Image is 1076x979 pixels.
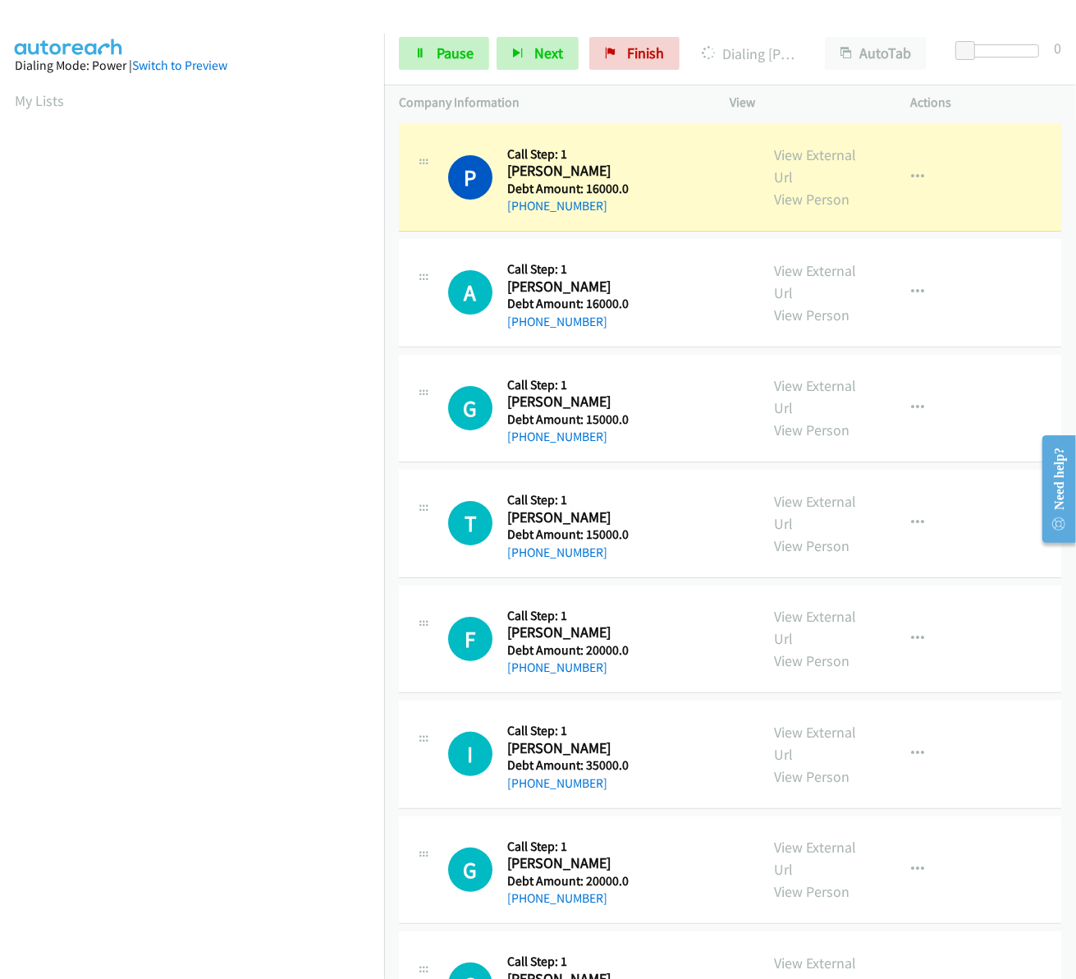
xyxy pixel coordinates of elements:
h5: Debt Amount: 35000.0 [507,757,639,774]
span: Next [534,44,563,62]
h5: Call Step: 1 [507,723,639,739]
h2: [PERSON_NAME] [507,393,639,411]
p: Actions [910,93,1061,113]
h2: [PERSON_NAME] [507,162,639,181]
button: AutoTab [825,37,927,70]
a: [PHONE_NUMBER] [507,314,607,329]
h1: F [448,617,492,661]
p: View [730,93,881,113]
div: Dialing Mode: Power | [15,56,369,76]
a: View External Url [775,261,857,302]
div: The call is yet to be attempted [448,732,492,776]
iframe: Resource Center [1028,424,1076,554]
h5: Debt Amount: 20000.0 [507,642,639,659]
h2: [PERSON_NAME] [507,623,639,642]
h5: Call Step: 1 [507,146,639,163]
button: Next [497,37,579,70]
span: Pause [437,44,474,62]
h2: [PERSON_NAME] [507,508,639,527]
a: [PHONE_NUMBER] [507,198,607,214]
h1: P [448,155,492,200]
div: 0 [1054,37,1061,59]
a: View Person [775,190,850,209]
p: Company Information [399,93,701,113]
div: Delay between calls (in seconds) [964,44,1039,57]
div: The call is yet to be attempted [448,848,492,892]
div: The call is yet to be attempted [448,270,492,315]
a: View Person [775,306,850,324]
a: Finish [589,37,680,70]
a: View External Url [775,838,857,879]
a: Switch to Preview [132,57,227,73]
h2: [PERSON_NAME] [507,278,639,296]
a: View Person [775,767,850,786]
a: View External Url [775,145,857,186]
a: View Person [775,882,850,901]
a: My Lists [15,91,64,110]
h5: Call Step: 1 [507,839,639,855]
h5: Debt Amount: 15000.0 [507,526,639,543]
a: View External Url [775,607,857,648]
h5: Call Step: 1 [507,954,639,970]
h5: Debt Amount: 16000.0 [507,181,639,197]
h5: Call Step: 1 [507,492,639,508]
h5: Call Step: 1 [507,608,639,624]
h1: A [448,270,492,315]
div: The call is yet to be attempted [448,617,492,661]
a: View Person [775,421,850,439]
h5: Call Step: 1 [507,377,639,393]
h2: [PERSON_NAME] [507,739,639,758]
p: Dialing [PERSON_NAME] [702,43,795,65]
h2: [PERSON_NAME] [507,854,639,873]
a: View External Url [775,492,857,533]
h5: Debt Amount: 16000.0 [507,296,639,312]
a: View Person [775,651,850,670]
h1: T [448,501,492,545]
a: [PHONE_NUMBER] [507,775,607,791]
h5: Debt Amount: 20000.0 [507,873,639,889]
iframe: Dialpad [15,126,384,907]
a: View External Url [775,376,857,417]
h5: Call Step: 1 [507,261,639,278]
a: Pause [399,37,489,70]
a: View External Url [775,723,857,764]
a: [PHONE_NUMBER] [507,429,607,444]
a: [PHONE_NUMBER] [507,890,607,906]
a: View Person [775,536,850,555]
h1: G [448,386,492,430]
a: [PHONE_NUMBER] [507,660,607,675]
div: The call is yet to be attempted [448,501,492,545]
h5: Debt Amount: 15000.0 [507,411,639,428]
span: Finish [627,44,664,62]
h1: G [448,848,492,892]
div: The call is yet to be attempted [448,386,492,430]
a: [PHONE_NUMBER] [507,545,607,560]
h1: I [448,732,492,776]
